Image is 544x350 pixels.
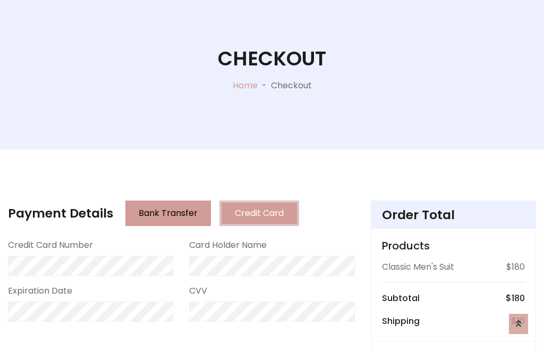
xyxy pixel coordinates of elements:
p: Checkout [271,79,312,92]
p: $180 [506,261,525,273]
h6: Shipping [382,316,420,326]
h4: Order Total [382,207,525,222]
h5: Products [382,239,525,252]
h6: $ [506,293,525,303]
button: Credit Card [219,201,299,226]
label: CVV [189,285,207,297]
h1: Checkout [218,47,326,71]
button: Bank Transfer [125,201,211,226]
label: Card Holder Name [189,239,267,252]
p: - [258,79,271,92]
label: Expiration Date [8,285,72,297]
p: Classic Men's Suit [382,261,454,273]
h4: Payment Details [8,206,113,221]
label: Credit Card Number [8,239,93,252]
h6: Subtotal [382,293,420,303]
a: Home [233,79,258,91]
span: 180 [512,292,525,304]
